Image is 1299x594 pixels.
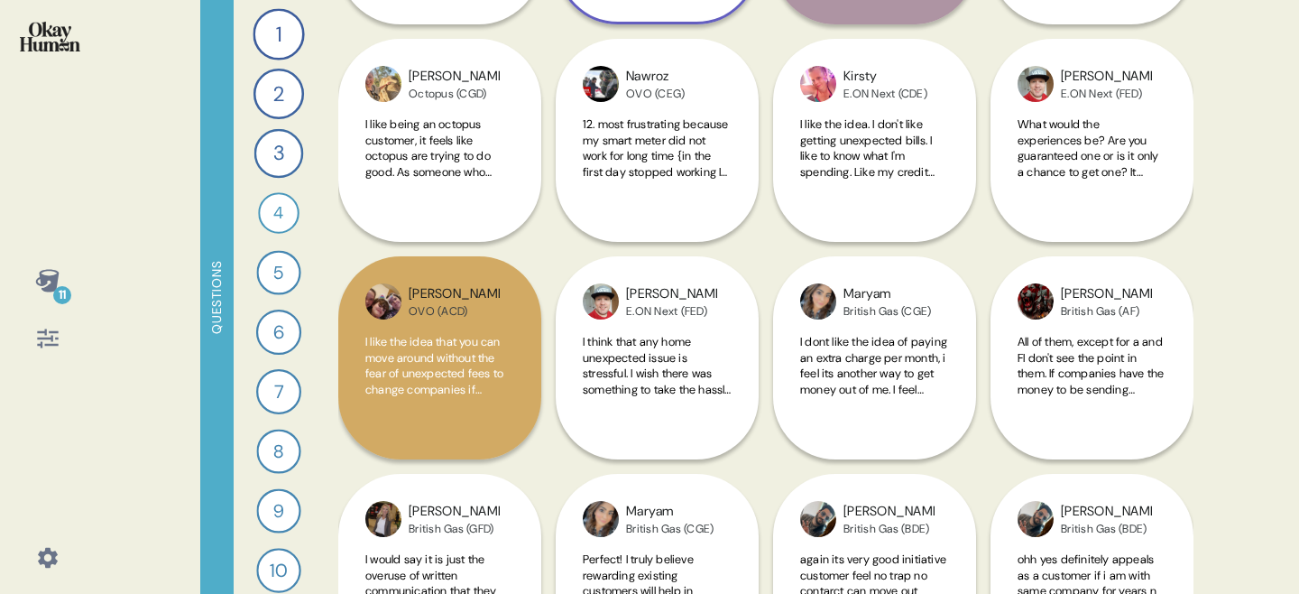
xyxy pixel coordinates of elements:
div: British Gas (CGE) [626,522,714,536]
span: I like the idea that you can move around without the fear of unexpected fees to change companies ... [365,334,506,492]
div: 11 [53,286,71,304]
span: What would the experiences be? Are you guaranteed one or is it only a chance to get one? It seems... [1018,116,1161,274]
img: profilepic_24518380037797303.jpg [365,283,401,320]
div: 5 [256,250,300,294]
div: 9 [256,488,300,533]
div: [PERSON_NAME] [1061,67,1152,87]
div: British Gas (CGE) [843,304,931,319]
div: [PERSON_NAME] [409,284,500,304]
div: [PERSON_NAME] [409,502,500,522]
div: 7 [256,369,301,414]
div: [PERSON_NAME] [843,502,935,522]
div: British Gas (GFD) [409,522,500,536]
div: [PERSON_NAME] [1061,284,1152,304]
div: 10 [256,548,300,592]
div: 2 [253,69,304,119]
img: profilepic_24128656310089505.jpg [1018,283,1054,320]
div: Nawroz [626,67,685,87]
div: OVO (ACD) [409,304,500,319]
span: All of them, except for a and FI don't see the point in them. If companies have the money to be s... [1018,334,1165,476]
div: OVO (CEG) [626,87,685,101]
img: profilepic_24523668387322827.jpg [583,66,619,102]
img: profilepic_24835660466031018.jpg [365,66,401,102]
img: profilepic_24305448275782816.jpg [365,501,401,537]
div: E.ON Next (FED) [1061,87,1152,101]
div: 3 [254,129,304,179]
img: profilepic_31394244343500097.jpg [800,501,836,537]
img: profilepic_31394244343500097.jpg [1018,501,1054,537]
div: 8 [256,429,300,473]
span: I like being an octopus customer, it feels like octopus are trying to do good. As someone who doe... [365,116,512,274]
div: Octopus (CGD) [409,87,500,101]
img: profilepic_24306208415667630.jpg [583,283,619,320]
div: 6 [256,310,301,355]
img: okayhuman.3b1b6348.png [20,22,80,51]
img: profilepic_24483260541305235.jpg [583,501,619,537]
span: 12. most frustrating because my smart meter did not work for long time {in the first day stopped ... [583,116,730,258]
img: profilepic_24483260541305235.jpg [800,283,836,320]
div: [PERSON_NAME] [1061,502,1152,522]
div: British Gas (AF) [1061,304,1152,319]
span: I like the idea. I don't like getting unexpected bills. I like to know what I'm spending. Like my... [800,116,946,258]
span: I think that any home unexpected issue is stressful. I wish there was something to take the hassl... [583,334,732,492]
div: [PERSON_NAME] [409,67,500,87]
div: E.ON Next (CDE) [843,87,927,101]
div: E.ON Next (FED) [626,304,717,319]
span: I dont like the idea of paying an extra charge per month, i feel its another way to get money out... [800,334,947,476]
div: British Gas (BDE) [1061,522,1152,536]
div: Maryam [626,502,714,522]
div: Maryam [843,284,931,304]
img: profilepic_24306208415667630.jpg [1018,66,1054,102]
div: [PERSON_NAME] [626,284,717,304]
div: British Gas (BDE) [843,522,935,536]
img: profilepic_24212828651743953.jpg [800,66,836,102]
div: 4 [258,192,299,234]
div: Kirsty [843,67,927,87]
div: 1 [253,8,304,60]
